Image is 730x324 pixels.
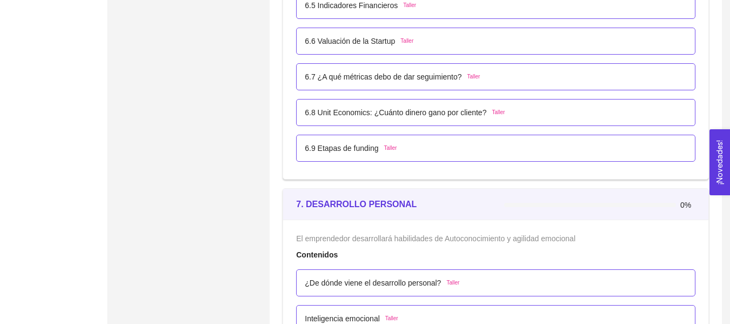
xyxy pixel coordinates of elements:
button: Open Feedback Widget [709,129,730,195]
span: Taller [467,72,480,81]
span: El emprendedor desarrollará habilidades de Autoconocimiento y agilidad emocional [296,234,575,243]
span: Taller [384,144,397,153]
p: 6.6 Valuación de la Startup [305,35,395,47]
span: Taller [446,279,459,287]
span: Taller [492,108,505,117]
span: 0% [680,201,695,209]
p: 6.7 ¿A qué métricas debo de dar seguimiento? [305,71,461,83]
p: ¿De dónde viene el desarrollo personal? [305,277,441,289]
span: Taller [400,37,413,45]
p: 6.8 Unit Economics: ¿Cuánto dinero gano por cliente? [305,107,486,118]
span: Taller [403,1,416,10]
span: Taller [385,314,398,323]
strong: Contenidos [296,250,338,259]
p: 6.9 Etapas de funding [305,142,378,154]
strong: 7. DESARROLLO PERSONAL [296,200,417,209]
